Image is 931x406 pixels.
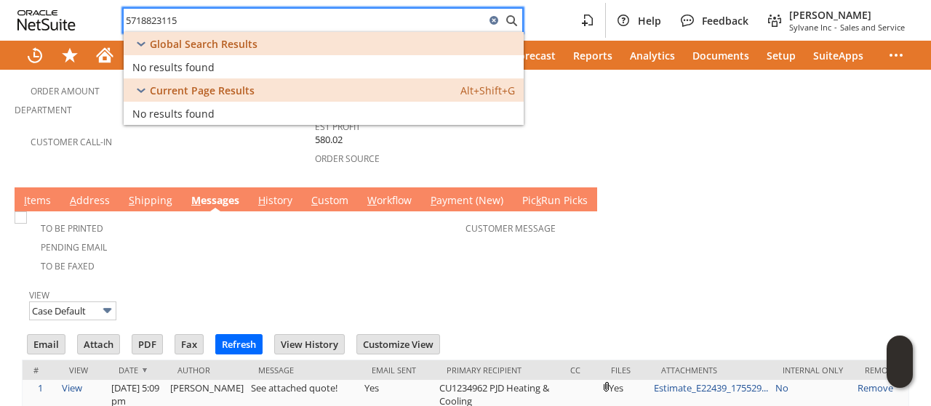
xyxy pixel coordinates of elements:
[840,22,905,33] span: Sales and Service
[431,193,436,207] span: P
[33,365,47,375] div: #
[661,365,761,375] div: Attachments
[29,301,116,320] input: Case Default
[150,37,257,51] span: Global Search Results
[41,241,107,253] a: Pending Email
[789,8,905,22] span: [PERSON_NAME]
[813,49,863,62] span: SuiteApps
[357,335,439,354] input: Customize View
[124,55,524,78] a: No results found
[783,365,843,375] div: Internal Only
[570,365,589,375] div: Cc
[119,365,156,375] div: Date
[372,365,425,375] div: Email Sent
[315,121,361,133] a: Est Profit
[20,193,55,209] a: Items
[125,193,176,209] a: Shipping
[308,193,352,209] a: Custom
[505,41,564,70] a: Forecast
[887,336,913,388] iframe: Click here to launch Oracle Guided Learning Help Panel
[611,365,639,375] div: Files
[767,49,796,62] span: Setup
[96,46,113,64] svg: Home
[621,41,684,70] a: Analytics
[177,365,236,375] div: Author
[150,84,255,97] span: Current Page Results
[132,335,162,354] input: PDF
[69,365,97,375] div: View
[465,222,556,235] a: Customer Message
[865,365,898,375] div: Remove
[887,362,913,389] span: Oracle Guided Learning Widget. To move around, please hold and drag
[684,41,758,70] a: Documents
[536,193,541,207] span: k
[78,335,119,354] input: Attach
[41,222,103,235] a: To Be Printed
[311,193,318,207] span: C
[789,22,831,33] span: Sylvane Inc
[654,381,768,394] a: Estimate_E22439_175529...
[122,41,185,70] a: Activities
[255,193,296,209] a: History
[258,365,350,375] div: Message
[638,14,661,28] span: Help
[573,49,612,62] span: Reports
[758,41,804,70] a: Setup
[41,260,95,272] a: To Be Faxed
[61,46,79,64] svg: Shortcuts
[24,193,27,207] span: I
[315,153,380,165] a: Order Source
[447,365,548,375] div: Primary Recipient
[364,193,415,209] a: Workflow
[15,104,72,116] a: Department
[804,41,872,70] a: SuiteApps
[129,193,135,207] span: S
[702,14,748,28] span: Feedback
[503,12,520,29] svg: Search
[890,190,908,208] a: Unrolled view on
[630,49,675,62] span: Analytics
[692,49,749,62] span: Documents
[879,41,914,70] div: More menus
[124,12,485,29] input: Search
[31,85,100,97] a: Order Amount
[191,193,201,207] span: M
[99,302,116,319] img: More Options
[38,381,43,394] a: 1
[17,41,52,70] a: Recent Records
[66,193,113,209] a: Address
[367,193,377,207] span: W
[62,381,82,394] a: View
[31,136,112,148] a: Customer Call-in
[834,22,837,33] span: -
[188,193,243,209] a: Messages
[775,381,788,394] a: No
[519,193,591,209] a: PickRun Picks
[28,335,65,354] input: Email
[17,10,76,31] svg: logo
[460,84,515,97] span: Alt+Shift+G
[514,49,556,62] span: Forecast
[87,41,122,70] a: Home
[29,289,49,301] a: View
[315,133,343,147] span: 580.02
[52,41,87,70] div: Shortcuts
[858,381,893,394] a: Remove
[132,107,215,121] span: No results found
[26,46,44,64] svg: Recent Records
[175,335,203,354] input: Fax
[216,335,262,354] input: Refresh
[70,193,76,207] span: A
[124,102,524,125] a: No results found
[15,211,27,224] img: Unchecked
[564,41,621,70] a: Reports
[427,193,507,209] a: Payment (New)
[275,335,344,354] input: View History
[258,193,265,207] span: H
